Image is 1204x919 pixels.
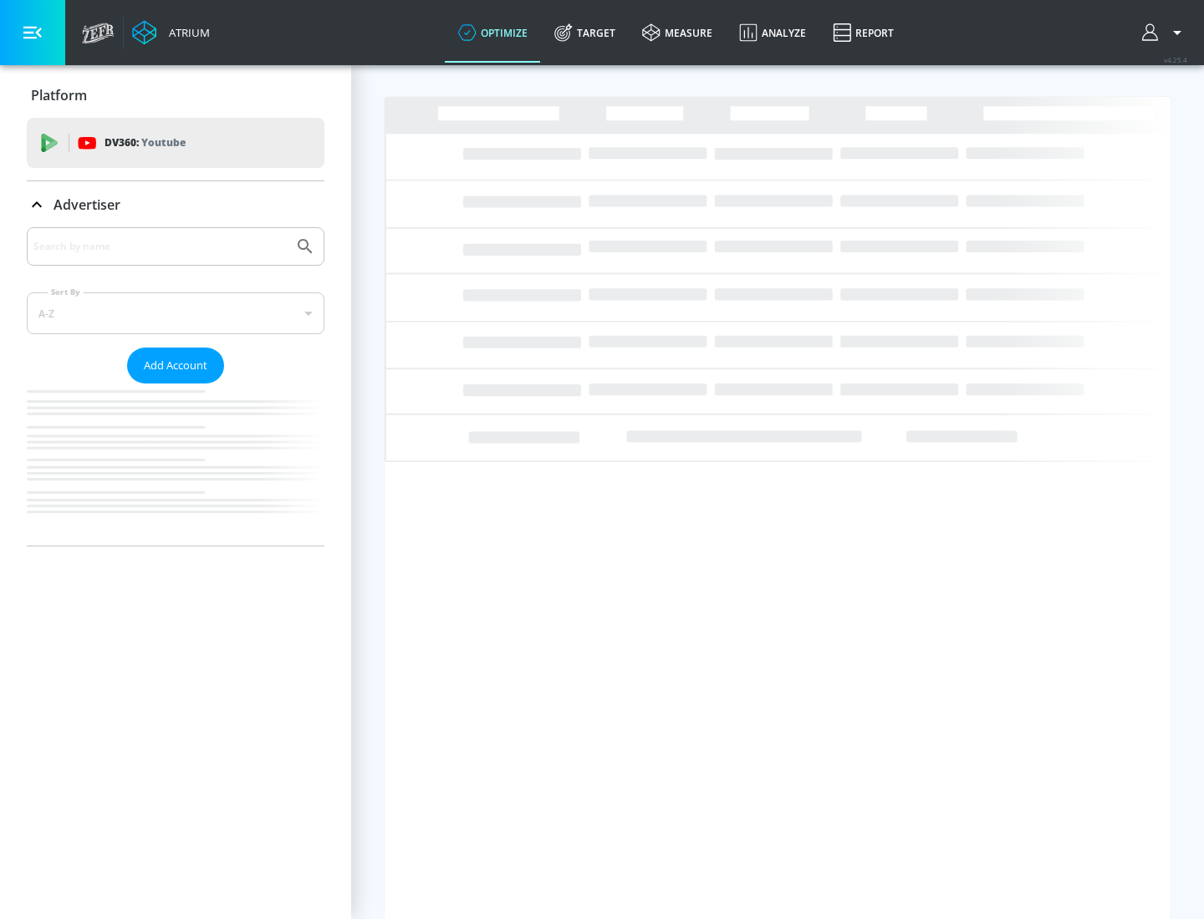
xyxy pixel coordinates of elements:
[27,181,324,228] div: Advertiser
[27,383,324,546] nav: list of Advertiser
[27,227,324,546] div: Advertiser
[31,86,87,104] p: Platform
[27,292,324,334] div: A-Z
[726,3,819,63] a: Analyze
[144,356,207,375] span: Add Account
[132,20,210,45] a: Atrium
[629,3,726,63] a: measure
[33,236,287,257] input: Search by name
[105,134,186,152] p: DV360:
[27,72,324,119] div: Platform
[54,195,120,214] p: Advertiser
[141,134,186,151] p: Youtube
[27,118,324,168] div: DV360: Youtube
[541,3,629,63] a: Target
[1164,55,1187,64] span: v 4.25.4
[162,25,210,40] div: Atrium
[48,287,84,297] label: Sort By
[127,348,224,383] button: Add Account
[819,3,907,63] a: Report
[445,3,541,63] a: optimize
